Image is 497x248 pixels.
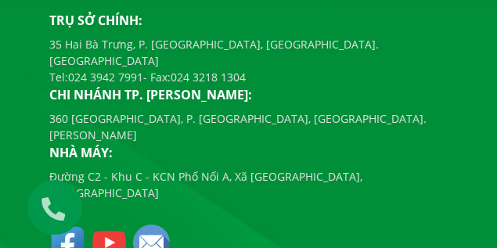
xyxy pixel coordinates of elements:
[171,70,246,84] a: 024 3218 1304
[49,168,448,201] p: Đường C2 - Khu C - KCN Phố Nối A, Xã [GEOGRAPHIC_DATA], [GEOGRAPHIC_DATA]
[49,11,448,30] p: Trụ sở chính:
[68,70,143,84] a: 024 3942 7991
[49,143,448,162] p: Nhà máy:
[49,36,448,69] p: 35 Hai Bà Trưng, P. [GEOGRAPHIC_DATA], [GEOGRAPHIC_DATA]. [GEOGRAPHIC_DATA]
[49,69,448,85] p: Tel: - Fax:
[49,110,448,143] p: 360 [GEOGRAPHIC_DATA], P. [GEOGRAPHIC_DATA], [GEOGRAPHIC_DATA]. [PERSON_NAME]
[49,85,448,104] p: Chi nhánh TP. [PERSON_NAME]:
